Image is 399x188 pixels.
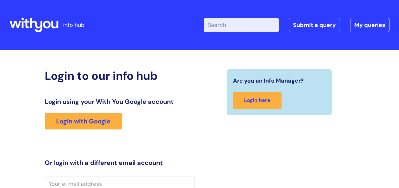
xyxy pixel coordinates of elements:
h3: Login using your With You Google account [45,98,195,105]
a: Login with Google [45,113,122,129]
a: My queries [350,18,389,32]
span: Are you an Info Manager? [233,76,304,86]
p: info hub [63,20,84,30]
input: Search [204,18,279,32]
a: Submit a query [289,18,340,32]
h3: Or login with a different email account [45,159,195,166]
a: Login here [233,92,282,109]
h2: Login to our info hub [45,69,195,83]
